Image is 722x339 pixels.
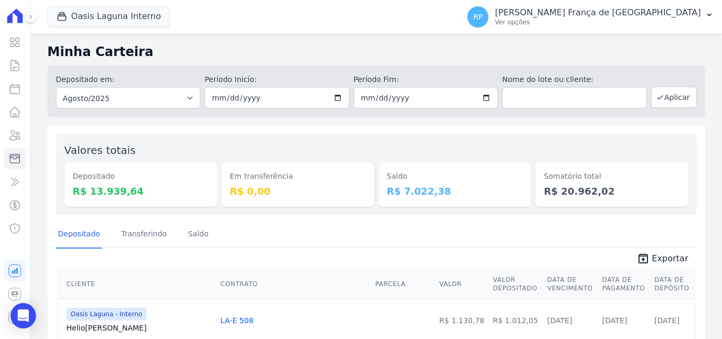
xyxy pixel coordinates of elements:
label: Período Inicío: [205,74,349,85]
th: Data de Depósito [650,269,695,299]
dd: R$ 7.022,38 [387,184,523,198]
span: Exportar [652,252,688,265]
button: Oasis Laguna Interno [48,6,170,26]
th: Contrato [216,269,371,299]
a: [DATE] [602,316,627,325]
th: Parcela [371,269,435,299]
a: [DATE] [654,316,679,325]
span: RP [473,13,483,21]
label: Valores totais [64,144,136,157]
label: Depositado em: [56,75,115,84]
dt: Depositado [73,171,209,182]
th: Data de Pagamento [598,269,650,299]
dt: Somatório total [544,171,680,182]
dd: R$ 20.962,02 [544,184,680,198]
a: Saldo [186,221,211,249]
a: Transferindo [119,221,169,249]
th: Valor [435,269,488,299]
a: LA-E 508 [220,316,253,325]
h2: Minha Carteira [48,42,705,61]
a: unarchive Exportar [628,252,697,267]
i: unarchive [637,252,650,265]
button: RP [PERSON_NAME] França de [GEOGRAPHIC_DATA] Ver opções [459,2,722,32]
dd: R$ 0,00 [230,184,366,198]
dd: R$ 13.939,64 [73,184,209,198]
th: Valor Depositado [489,269,543,299]
th: Cliente [58,269,216,299]
p: Ver opções [495,18,701,26]
label: Nome do lote ou cliente: [502,74,647,85]
p: [PERSON_NAME] França de [GEOGRAPHIC_DATA] [495,7,701,18]
a: Depositado [56,221,103,249]
label: Período Fim: [354,74,498,85]
a: [DATE] [547,316,572,325]
button: Aplicar [651,87,697,108]
div: Open Intercom Messenger [11,303,36,328]
span: Oasis Laguna - Interno [67,308,147,320]
dt: Em transferência [230,171,366,182]
dt: Saldo [387,171,523,182]
a: Helio[PERSON_NAME] [67,323,212,333]
th: Data de Vencimento [543,269,598,299]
